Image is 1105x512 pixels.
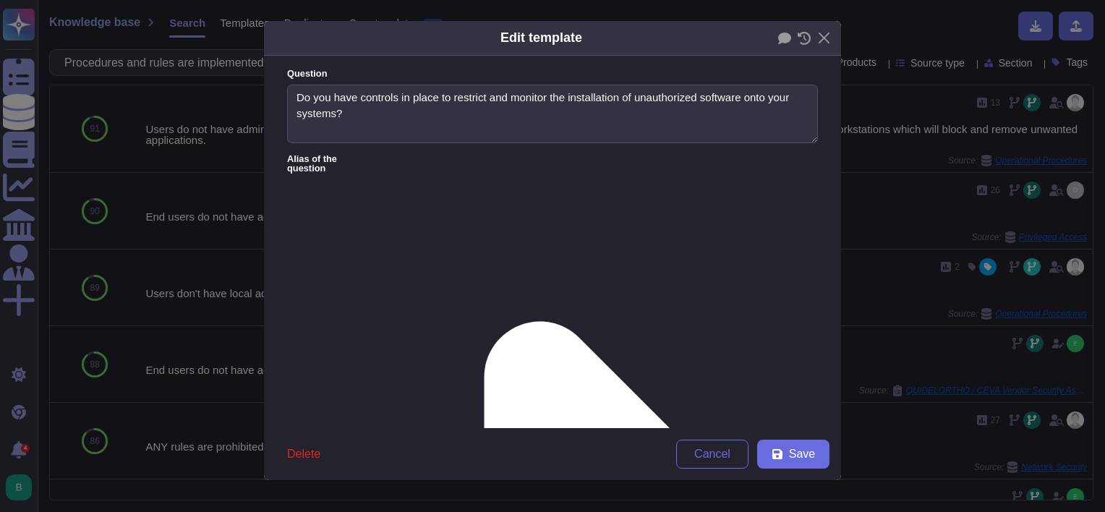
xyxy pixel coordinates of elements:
div: Edit template [500,28,582,48]
button: Save [757,440,829,469]
label: Question [287,69,818,79]
span: Save [789,448,815,460]
button: Delete [276,440,332,469]
textarea: Do you have controls in place to restrict and monitor the installation of unauthorized software o... [287,85,818,144]
button: Cancel [676,440,748,469]
button: Close [813,27,835,49]
span: Cancel [694,448,730,460]
span: Delete [287,448,320,460]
